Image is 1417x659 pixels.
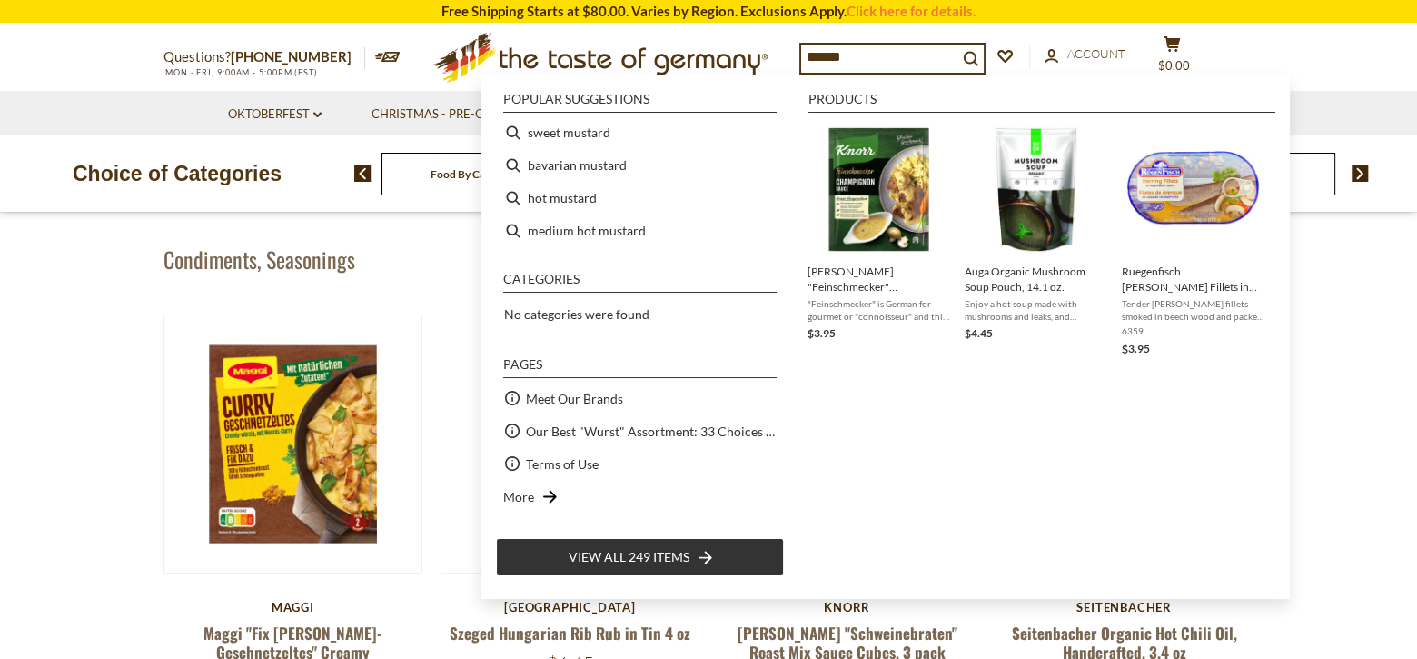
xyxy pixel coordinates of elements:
[354,165,372,182] img: previous arrow
[965,264,1107,295] span: Auga Organic Mushroom Soup Pouch, 14.1 oz.
[1122,325,1264,337] span: 6359
[808,297,950,323] span: "Feinschmecker" is German for gourmet or "connoisseur" and this [PERSON_NAME] Champignon mushroom...
[1115,116,1272,365] li: Ruegenfisch Herring Fillets in Mushroom Sauce, 7.05 oz.
[847,3,976,19] a: Click here for details.
[496,480,784,513] li: More
[496,382,784,414] li: Meet Our Brands
[1122,264,1264,295] span: Ruegenfisch [PERSON_NAME] Fillets in Mushroom Sauce, 7.05 oz.
[450,622,689,644] a: Szeged Hungarian Rib Rub in Tin 4 oz
[1045,45,1125,65] a: Account
[496,414,784,447] li: Our Best "Wurst" Assortment: 33 Choices For The Grillabend
[163,67,318,77] span: MON - FRI, 9:00AM - 5:00PM (EST)
[1122,297,1264,323] span: Tender [PERSON_NAME] fillets smoked in beech wood and packed in vegetable oil and mushroom cream ...
[1144,35,1199,81] button: $0.00
[496,116,784,149] li: sweet mustard
[808,124,950,358] a: Knorr Champignon Mushroom Sauce[PERSON_NAME] "Feinschmecker" Champignon Mushroom Sauce, 1 oz."Fei...
[163,245,355,273] h1: Condiments, Seasonings
[496,149,784,182] li: bavarian mustard
[808,264,950,295] span: [PERSON_NAME] "Feinschmecker" Champignon Mushroom Sauce, 1 oz.
[965,124,1107,358] a: Auga Organic Mushroom Soup PouchAuga Organic Mushroom Soup Pouch, 14.1 oz.Enjoy a hot soup made w...
[228,105,322,125] a: Oktoberfest
[441,600,699,614] div: [GEOGRAPHIC_DATA]
[372,105,527,125] a: Christmas - PRE-ORDER
[481,75,1290,599] div: Instant Search Results
[496,538,784,576] li: View all 249 items
[431,167,517,181] a: Food By Category
[526,454,599,474] a: Terms of Use
[1352,165,1369,182] img: next arrow
[813,124,945,255] img: Knorr Champignon Mushroom Sauce
[965,297,1107,323] span: Enjoy a hot soup made with mushrooms and leaks, and enhanced with coconut cream and a hint of gar...
[526,421,777,442] a: Our Best "Wurst" Assortment: 33 Choices For The Grillabend
[970,124,1102,255] img: Auga Organic Mushroom Soup Pouch
[441,315,699,573] img: Szeged Hungarian Rib Rub in Tin 4 oz
[503,93,777,113] li: Popular suggestions
[569,547,689,567] span: View all 249 items
[164,315,421,573] img: Maggi "Fix Curry-Geschnetzeltes" Creamy Curry Sauce Mix for Sliced Meats, 1.5 oz
[808,326,836,340] span: $3.95
[163,600,422,614] div: Maggi
[504,306,649,322] span: No categories were found
[231,48,352,65] a: [PHONE_NUMBER]
[496,215,784,247] li: medium hot mustard
[1122,342,1150,355] span: $3.95
[163,45,365,69] p: Questions?
[957,116,1115,365] li: Auga Organic Mushroom Soup Pouch, 14.1 oz.
[995,600,1253,614] div: Seitenbacher
[808,93,1275,113] li: Products
[1122,124,1264,358] a: Ruegenfisch [PERSON_NAME] Fillets in Mushroom Sauce, 7.05 oz.Tender [PERSON_NAME] fillets smoked ...
[1158,58,1190,73] span: $0.00
[526,388,623,409] a: Meet Our Brands
[718,600,976,614] div: Knorr
[503,273,777,293] li: Categories
[503,358,777,378] li: Pages
[496,182,784,215] li: hot mustard
[496,447,784,480] li: Terms of Use
[1067,46,1125,61] span: Account
[800,116,957,365] li: Knorr "Feinschmecker" Champignon Mushroom Sauce, 1 oz.
[965,326,993,340] span: $4.45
